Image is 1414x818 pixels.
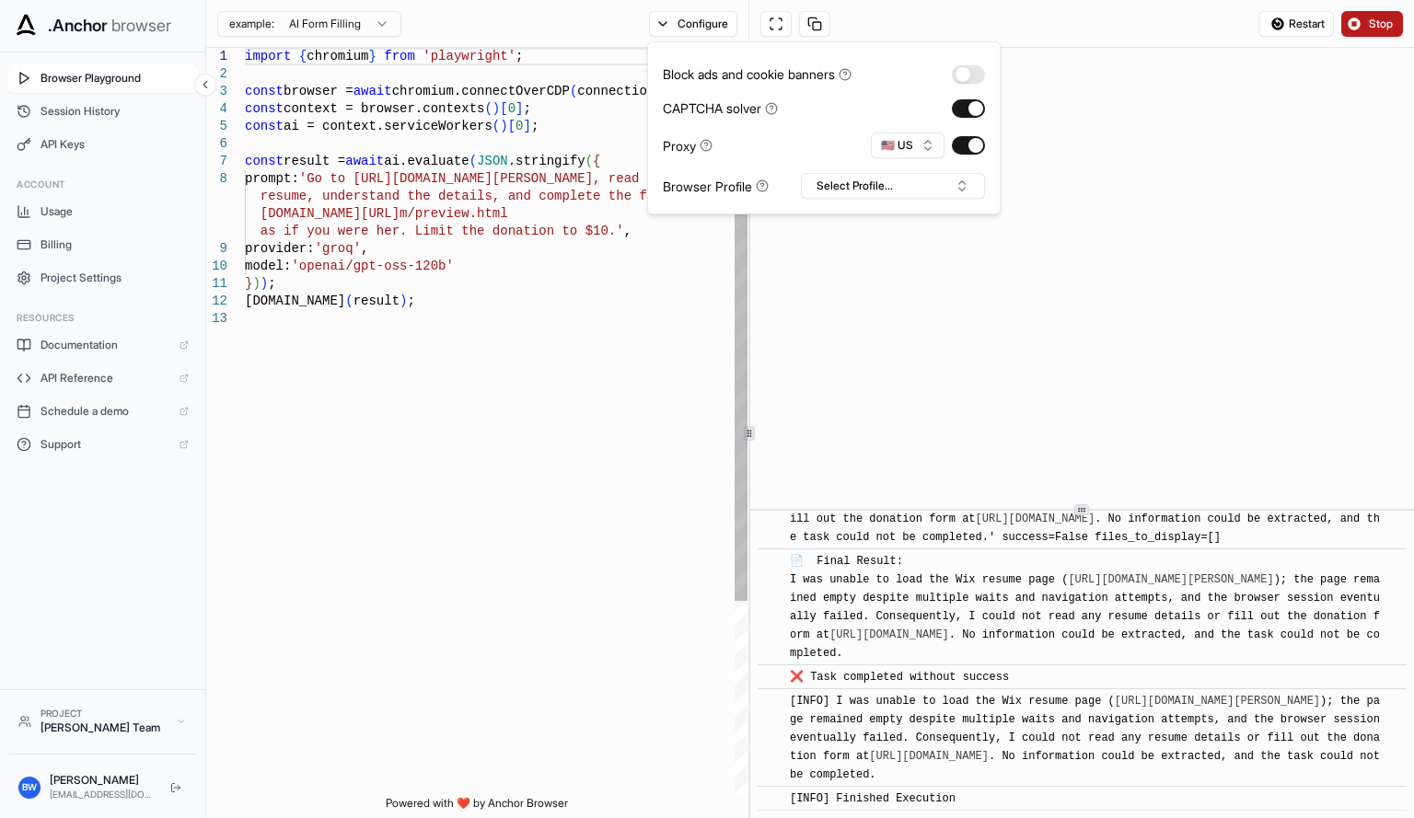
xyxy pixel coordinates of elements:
[384,154,469,168] span: ai.evaluate
[165,777,187,799] button: Logout
[1289,17,1325,31] span: Restart
[493,119,500,133] span: (
[790,457,1381,544] span: 🦾 [ACTION 1/1] text='I was unable to load the Wix resume page ( ); the page remained empty despit...
[9,699,196,743] button: Project[PERSON_NAME] Team
[790,671,1009,684] span: ❌ Task completed without success
[17,178,189,191] h3: Account
[790,695,1386,781] span: [INFO] I was unable to load the Wix resume page ( ); the page remained empty despite multiple wai...
[400,206,508,221] span: m/preview.html
[829,628,949,641] a: [URL][DOMAIN_NAME]
[111,13,171,39] span: browser
[790,555,1380,660] span: 📄 Final Result: I was unable to load the Wix resume page ( ); the page remained empty despite mul...
[284,119,493,133] span: ai = context.serviceWorkers
[229,17,274,31] span: example:
[523,101,530,116] span: ;
[315,241,361,256] span: 'groq'
[11,11,41,40] img: Anchor Icon
[206,83,227,100] div: 3
[386,796,568,818] span: Powered with ❤️ by Anchor Browser
[206,118,227,135] div: 5
[41,371,170,386] span: API Reference
[261,206,400,221] span: [DOMAIN_NAME][URL]
[268,276,275,291] span: ;
[477,154,508,168] span: JSON
[245,294,345,308] span: [DOMAIN_NAME]
[261,276,268,291] span: )
[41,137,189,152] span: API Keys
[284,84,353,98] span: browser =
[663,64,852,84] div: Block ads and cookie banners
[767,552,776,570] span: ​
[7,430,198,459] a: Support
[7,363,198,393] a: API Reference
[194,74,216,96] button: Collapse sidebar
[245,119,284,133] span: const
[801,173,985,199] button: Select Profile...
[585,154,593,168] span: (
[508,119,516,133] span: [
[353,84,392,98] span: await
[368,49,376,63] span: }
[663,136,713,156] div: Proxy
[384,49,415,63] span: from
[577,84,701,98] span: connectionString
[345,294,353,308] span: (
[284,154,345,168] span: result =
[1258,11,1334,37] button: Restart
[245,101,284,116] span: const
[649,11,738,37] button: Configure
[508,154,585,168] span: .stringify
[206,258,227,275] div: 10
[261,224,624,238] span: as if you were her. Limit the donation to $10.'
[869,750,989,763] a: [URL][DOMAIN_NAME]
[976,513,1095,525] a: [URL][DOMAIN_NAME]
[206,275,227,293] div: 11
[7,130,198,159] button: API Keys
[41,104,189,119] span: Session History
[624,224,632,238] span: ,
[663,98,778,118] div: CAPTCHA solver
[41,338,170,352] span: Documentation
[252,276,260,291] span: )
[516,49,523,63] span: ;
[206,153,227,170] div: 7
[624,171,670,186] span: ad the
[41,404,170,419] span: Schedule a demo
[500,101,507,116] span: [
[7,263,198,293] button: Project Settings
[206,170,227,188] div: 8
[291,259,453,273] span: 'openai/gpt-oss-120b'
[206,100,227,118] div: 4
[790,792,956,805] span: [INFO] Finished Execution
[245,154,284,168] span: const
[469,154,477,168] span: (
[206,48,227,65] div: 1
[767,789,776,808] span: ​
[245,241,315,256] span: provider:
[245,49,291,63] span: import
[299,49,307,63] span: {
[7,63,198,93] button: Browser Playground
[307,49,368,63] span: chromium
[392,84,570,98] span: chromium.connectOverCDP
[41,204,189,219] span: Usage
[423,49,516,63] span: 'playwright'
[22,780,37,794] span: BW
[484,101,492,116] span: (
[1369,17,1395,31] span: Stop
[361,241,368,256] span: ,
[1068,573,1273,586] a: [URL][DOMAIN_NAME][PERSON_NAME]
[531,119,539,133] span: ;
[1341,11,1403,37] button: Stop
[7,230,198,259] button: Billing
[570,84,577,98] span: (
[799,11,830,37] button: Copy session ID
[7,97,198,126] button: Session History
[245,84,284,98] span: const
[516,101,523,116] span: ]
[345,154,384,168] span: await
[206,240,227,258] div: 9
[767,692,776,710] span: ​
[508,101,516,116] span: 0
[41,71,189,86] span: Browser Playground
